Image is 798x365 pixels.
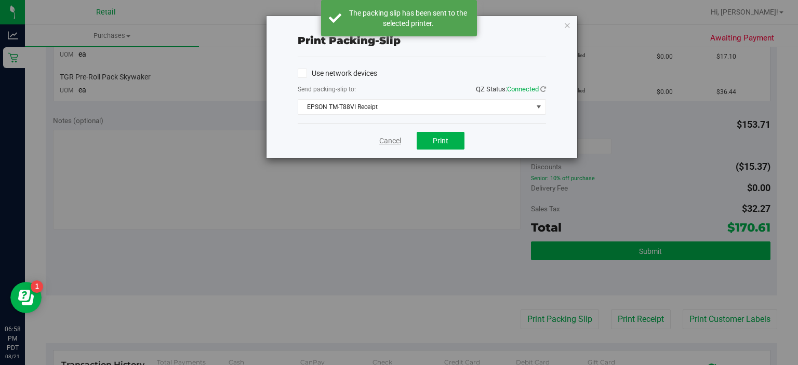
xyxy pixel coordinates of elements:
[476,85,546,93] span: QZ Status:
[298,34,401,47] span: Print packing-slip
[347,8,469,29] div: The packing slip has been sent to the selected printer.
[298,68,377,79] label: Use network devices
[379,136,401,146] a: Cancel
[507,85,539,93] span: Connected
[298,85,356,94] label: Send packing-slip to:
[298,100,533,114] span: EPSON TM-T88VI Receipt
[10,282,42,313] iframe: Resource center
[433,137,448,145] span: Print
[31,280,43,293] iframe: Resource center unread badge
[532,100,545,114] span: select
[417,132,464,150] button: Print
